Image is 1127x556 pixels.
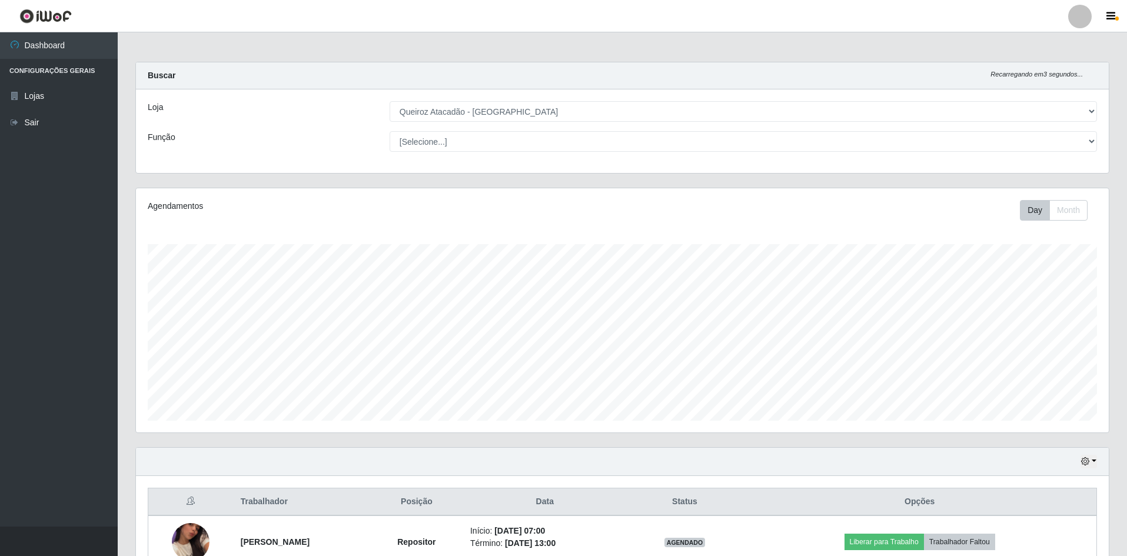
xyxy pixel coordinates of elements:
strong: Repositor [397,537,435,547]
li: Início: [470,525,620,537]
button: Liberar para Trabalho [845,534,924,550]
label: Função [148,131,175,144]
th: Data [463,488,627,516]
li: Término: [470,537,620,550]
div: First group [1020,200,1088,221]
button: Day [1020,200,1050,221]
div: Agendamentos [148,200,533,212]
th: Status [627,488,743,516]
span: AGENDADO [664,538,706,547]
i: Recarregando em 3 segundos... [990,71,1083,78]
label: Loja [148,101,163,114]
img: CoreUI Logo [19,9,72,24]
button: Month [1049,200,1088,221]
th: Posição [370,488,463,516]
th: Trabalhador [234,488,370,516]
strong: Buscar [148,71,175,80]
th: Opções [743,488,1096,516]
div: Toolbar with button groups [1020,200,1097,221]
button: Trabalhador Faltou [924,534,995,550]
strong: [PERSON_NAME] [241,537,310,547]
time: [DATE] 13:00 [505,538,556,548]
time: [DATE] 07:00 [494,526,545,535]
